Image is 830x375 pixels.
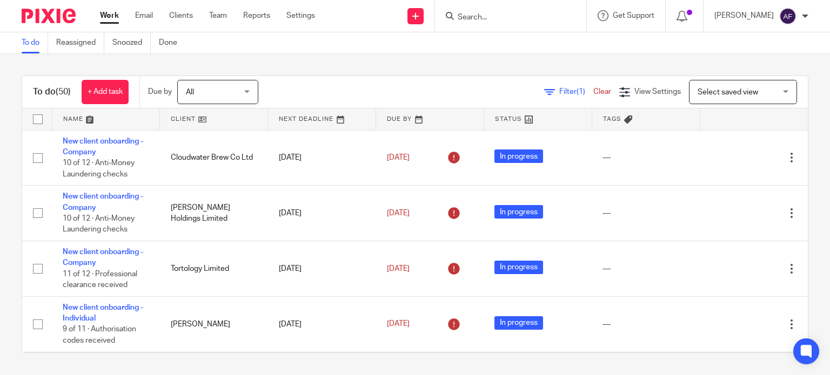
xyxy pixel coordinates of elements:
[559,88,593,96] span: Filter
[613,12,654,19] span: Get Support
[82,80,129,104] a: + Add task
[209,10,227,21] a: Team
[457,13,554,23] input: Search
[22,32,48,53] a: To do
[577,88,585,96] span: (1)
[268,186,376,241] td: [DATE]
[698,88,758,96] span: Select saved view
[603,116,621,122] span: Tags
[243,10,270,21] a: Reports
[56,87,71,96] span: (50)
[63,270,137,289] span: 11 of 12 · Professional clearance received
[63,326,136,345] span: 9 of 11 · Authorisation codes received
[387,209,410,217] span: [DATE]
[63,248,143,267] a: New client onboarding - Company
[135,10,153,21] a: Email
[268,241,376,297] td: [DATE]
[779,8,796,25] img: svg%3E
[634,88,681,96] span: View Settings
[603,263,689,274] div: ---
[112,32,151,53] a: Snoozed
[186,88,194,96] span: All
[56,32,104,53] a: Reassigned
[387,154,410,161] span: [DATE]
[494,149,543,163] span: In progress
[148,86,172,97] p: Due by
[160,296,268,352] td: [PERSON_NAME]
[160,186,268,241] td: [PERSON_NAME] Holdings Limited
[160,241,268,297] td: Tortology Limited
[494,316,543,330] span: In progress
[593,88,611,96] a: Clear
[22,9,76,23] img: Pixie
[63,159,135,178] span: 10 of 12 · Anti-Money Laundering checks
[387,265,410,272] span: [DATE]
[33,86,71,98] h1: To do
[63,193,143,211] a: New client onboarding - Company
[160,130,268,186] td: Cloudwater Brew Co Ltd
[603,208,689,219] div: ---
[63,304,143,322] a: New client onboarding - Individual
[268,296,376,352] td: [DATE]
[286,10,315,21] a: Settings
[494,261,543,274] span: In progress
[63,138,143,156] a: New client onboarding - Company
[100,10,119,21] a: Work
[603,152,689,163] div: ---
[603,319,689,330] div: ---
[63,215,135,234] span: 10 of 12 · Anti-Money Laundering checks
[387,321,410,328] span: [DATE]
[169,10,193,21] a: Clients
[494,205,543,219] span: In progress
[159,32,185,53] a: Done
[268,130,376,186] td: [DATE]
[714,10,774,21] p: [PERSON_NAME]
